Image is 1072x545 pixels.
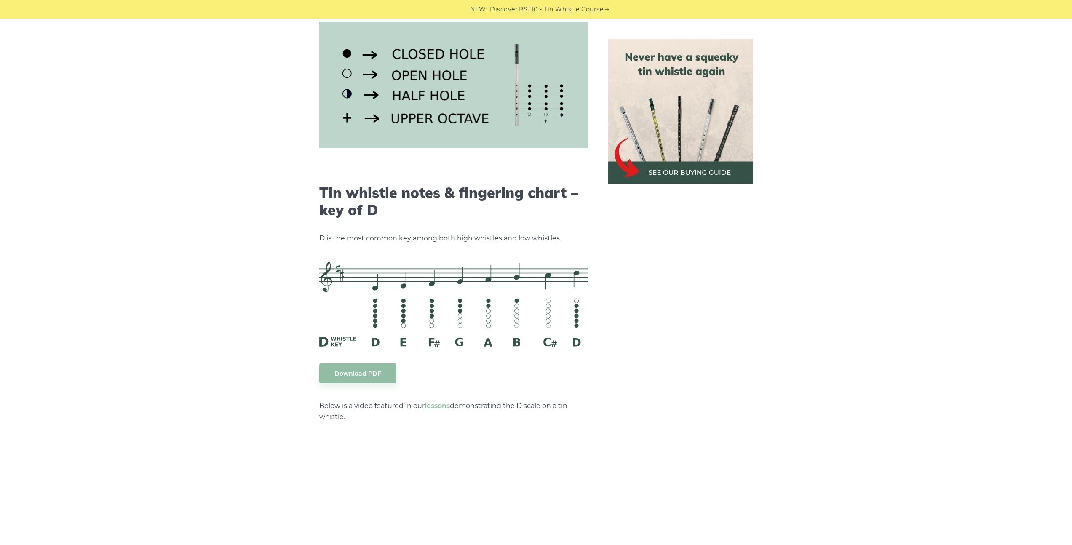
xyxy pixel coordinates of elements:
span: NEW: [470,5,487,14]
img: tin whistle buying guide [608,39,753,184]
a: lessons [425,402,450,410]
p: Below is a video featured in our demonstrating the D scale on a tin whistle. [319,401,588,422]
h2: Tin whistle notes & fingering chart – key of D [319,184,588,219]
p: D is the most common key among both high whistles and low whistles. [319,233,588,244]
img: D Whistle Fingering Chart And Notes [319,261,588,346]
span: Discover [490,5,518,14]
img: tin whistle chart guide [319,22,588,148]
a: PST10 - Tin Whistle Course [519,5,603,14]
a: Download PDF [319,363,396,383]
